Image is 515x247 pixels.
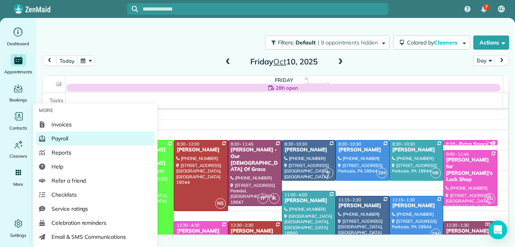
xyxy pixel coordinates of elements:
span: More [39,107,53,114]
span: Checklists [51,191,77,199]
div: [PERSON_NAME] [176,147,225,153]
div: Open Intercom Messenger [488,220,507,239]
button: Day [473,55,495,66]
a: Invoices [36,117,154,131]
button: today [56,55,78,66]
span: TP [258,193,268,204]
span: Payroll [51,135,68,142]
span: 11:00 - 4:00 [285,192,307,197]
span: Contacts [9,124,27,132]
button: prev [42,55,57,66]
span: Appointments [4,68,32,76]
div: [PERSON_NAME] [338,147,387,153]
a: Celebration reminders [36,216,154,230]
span: 11:15 - 2:30 [338,197,361,203]
span: View week [304,81,329,87]
a: Checklists [36,188,154,202]
span: More [13,180,23,188]
span: Celebration reminders [51,219,106,227]
small: 2 [323,172,333,179]
span: Invoices [51,121,72,128]
div: [PERSON_NAME] [284,197,333,204]
span: TP [485,229,495,239]
h2: Friday 10, 2025 [235,57,333,66]
div: [PERSON_NAME] - Our [DEMOGRAPHIC_DATA] Of Grace [230,147,280,173]
span: 8:30 - 10:30 [392,141,415,147]
button: next [494,55,509,66]
span: Cleaners [434,39,459,46]
span: NK [430,168,441,178]
a: Cleaners [3,138,33,160]
button: Focus search [127,6,138,12]
span: 8:30 - 11:45 [231,141,253,147]
button: Actions [473,36,509,50]
div: [PERSON_NAME] - Bet Investments [446,228,495,241]
span: Dashboard [7,40,29,48]
span: Reports [51,149,71,156]
span: Filters: [278,39,294,46]
span: 11:15 - 1:30 [392,197,415,203]
span: 9:00 - 11:45 [446,151,469,157]
span: LC [499,6,504,12]
span: Friday [275,77,293,83]
span: 12:30 - 1:30 [446,222,469,228]
a: Dashboard [3,26,33,48]
a: Bookings [3,82,33,104]
a: Service ratings [36,202,154,216]
span: Cleaners [9,152,27,160]
a: Help [36,160,154,174]
a: Contacts [3,110,33,132]
span: Help [51,163,63,171]
span: 8:30 - 10:30 [338,141,361,147]
svg: Focus search [132,6,138,12]
span: Refer a friend [51,177,86,185]
div: [PERSON_NAME] [230,228,280,235]
span: 7 [485,4,488,10]
span: IK [269,193,280,204]
button: Colored byCleaners [393,36,470,50]
button: Filters: Default | 9 appointments hidden [265,36,389,50]
span: 28h open [276,84,298,92]
span: DH [430,229,441,239]
span: Settings [10,231,27,239]
a: Settings [3,217,33,239]
span: 8:30 - 12:00 [177,141,199,147]
a: Reports [36,146,154,160]
div: [PERSON_NAME] [176,228,225,235]
span: DH [377,168,387,178]
span: VG [485,193,495,204]
span: NS [215,198,226,209]
span: Colored by [407,39,460,46]
span: Bookings [9,96,27,104]
span: AC [326,170,331,174]
span: Tasks [50,97,64,103]
span: 12:30 - 2:30 [231,222,253,228]
span: Oct [273,57,286,66]
div: [PERSON_NAME] [392,147,441,153]
div: [PERSON_NAME] for [PERSON_NAME]'s Lock Shop [446,157,495,183]
span: Default [296,39,316,46]
a: Payroll [36,131,154,146]
span: 12:30 - 4:30 [177,222,199,228]
span: | 9 appointments hidden [318,39,378,46]
div: 7 unread notifications [476,1,492,18]
div: Extra Space Storage [459,141,509,148]
div: [PERSON_NAME] [338,203,387,209]
div: [PERSON_NAME] [392,203,441,209]
div: [PERSON_NAME] [284,147,333,153]
a: Refer a friend [36,174,154,188]
span: Service ratings [51,205,88,213]
span: Email & SMS Communications [51,233,126,241]
a: Filters: Default | 9 appointments hidden [261,36,389,50]
span: 8:30 - 10:30 [285,141,307,147]
a: Email & SMS Communications [36,230,154,244]
a: Appointments [3,54,33,76]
